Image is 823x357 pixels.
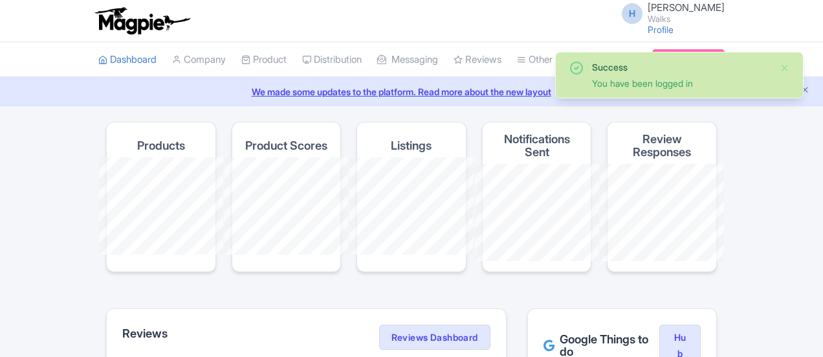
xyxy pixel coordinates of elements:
span: H [622,3,642,24]
button: Close [780,60,790,76]
a: Dashboard [98,42,157,78]
a: Messaging [377,42,438,78]
small: Walks [648,15,725,23]
img: logo-ab69f6fb50320c5b225c76a69d11143b.png [92,6,192,35]
a: Distribution [302,42,362,78]
a: Reviews [454,42,501,78]
h2: Reviews [122,327,168,340]
a: Profile [648,24,674,35]
a: Other [517,42,553,78]
div: You have been logged in [592,76,769,90]
h4: Product Scores [245,139,327,152]
h4: Review Responses [618,133,706,159]
button: Close announcement [800,84,810,98]
a: We made some updates to the platform. Read more about the new layout [8,85,815,98]
h4: Listings [391,139,432,152]
div: Success [592,60,769,74]
h4: Notifications Sent [493,133,581,159]
span: [PERSON_NAME] [648,1,725,14]
a: Subscription [652,49,725,69]
h4: Products [137,139,185,152]
a: H [PERSON_NAME] Walks [614,3,725,23]
a: Product [241,42,287,78]
a: Company [172,42,226,78]
a: Reviews Dashboard [379,325,490,351]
